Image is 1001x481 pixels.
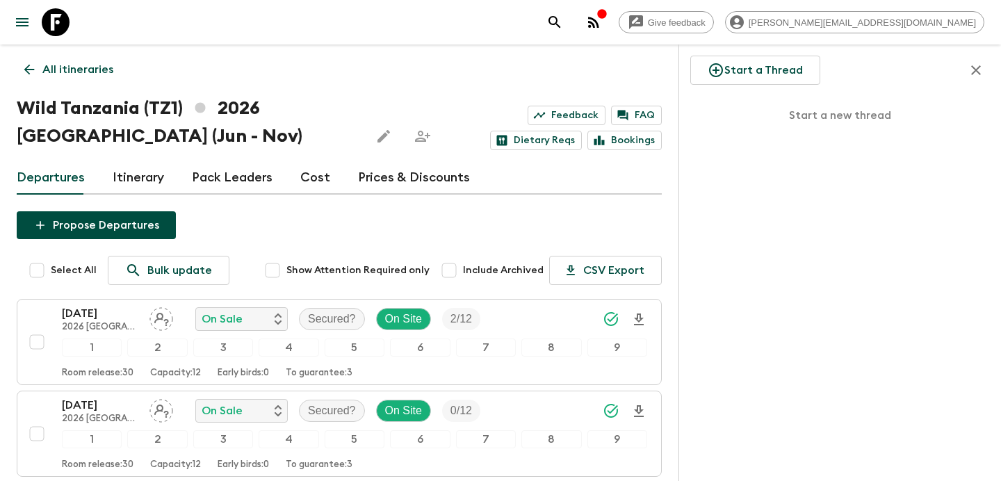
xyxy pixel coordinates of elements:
a: All itineraries [17,56,121,83]
svg: Download Onboarding [630,311,647,328]
p: On Site [385,311,422,327]
p: 2026 [GEOGRAPHIC_DATA] (Jun - Nov) [62,414,138,425]
a: Dietary Reqs [490,131,582,150]
span: Select All [51,263,97,277]
p: Capacity: 12 [150,459,201,471]
button: Start a Thread [690,56,820,85]
span: Assign pack leader [149,311,173,323]
div: 2 [127,339,187,357]
div: 5 [325,339,384,357]
p: To guarantee: 3 [286,368,352,379]
div: 1 [62,339,122,357]
div: 9 [587,339,647,357]
button: CSV Export [549,256,662,285]
div: [PERSON_NAME][EMAIL_ADDRESS][DOMAIN_NAME] [725,11,984,33]
span: Show Attention Required only [286,263,430,277]
p: Bulk update [147,262,212,279]
p: [DATE] [62,397,138,414]
a: Prices & Discounts [358,161,470,195]
p: To guarantee: 3 [286,459,352,471]
div: 3 [193,339,253,357]
svg: Synced Successfully [603,311,619,327]
span: Give feedback [640,17,713,28]
a: FAQ [611,106,662,125]
p: Early birds: 0 [218,459,269,471]
span: Assign pack leader [149,403,173,414]
p: 2 / 12 [450,311,472,327]
p: 0 / 12 [450,402,472,419]
button: search adventures [541,8,569,36]
span: Share this itinerary [409,122,437,150]
div: On Site [376,400,431,422]
div: Secured? [299,400,365,422]
button: Edit this itinerary [370,122,398,150]
div: 8 [521,339,581,357]
p: On Site [385,402,422,419]
div: 6 [390,430,450,448]
a: Feedback [528,106,605,125]
a: Cost [300,161,330,195]
svg: Synced Successfully [603,402,619,419]
h1: Wild Tanzania (TZ1) 2026 [GEOGRAPHIC_DATA] (Jun - Nov) [17,95,359,150]
a: Itinerary [113,161,164,195]
span: [PERSON_NAME][EMAIL_ADDRESS][DOMAIN_NAME] [741,17,984,28]
div: 7 [456,339,516,357]
div: 4 [259,430,318,448]
p: On Sale [202,311,243,327]
p: Secured? [308,311,356,327]
div: Trip Fill [442,400,480,422]
div: On Site [376,308,431,330]
button: menu [8,8,36,36]
p: Start a new thread [690,96,990,135]
a: Pack Leaders [192,161,272,195]
p: [DATE] [62,305,138,322]
div: 8 [521,430,581,448]
p: 2026 [GEOGRAPHIC_DATA] (Jun - Nov) [62,322,138,333]
span: Include Archived [463,263,544,277]
button: [DATE]2026 [GEOGRAPHIC_DATA] (Jun - Nov)Assign pack leaderOn SaleSecured?On SiteTrip Fill12345678... [17,391,662,477]
p: Room release: 30 [62,368,133,379]
svg: Download Onboarding [630,403,647,420]
p: Room release: 30 [62,459,133,471]
div: 3 [193,430,253,448]
div: 2 [127,430,187,448]
p: Capacity: 12 [150,368,201,379]
div: Trip Fill [442,308,480,330]
div: 4 [259,339,318,357]
button: [DATE]2026 [GEOGRAPHIC_DATA] (Jun - Nov)Assign pack leaderOn SaleSecured?On SiteTrip Fill12345678... [17,299,662,385]
a: Give feedback [619,11,714,33]
div: 6 [390,339,450,357]
p: Secured? [308,402,356,419]
div: 5 [325,430,384,448]
div: 1 [62,430,122,448]
a: Bookings [587,131,662,150]
button: Propose Departures [17,211,176,239]
div: 9 [587,430,647,448]
a: Departures [17,161,85,195]
p: On Sale [202,402,243,419]
p: All itineraries [42,61,113,78]
div: Secured? [299,308,365,330]
p: Early birds: 0 [218,368,269,379]
div: 7 [456,430,516,448]
a: Bulk update [108,256,229,285]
